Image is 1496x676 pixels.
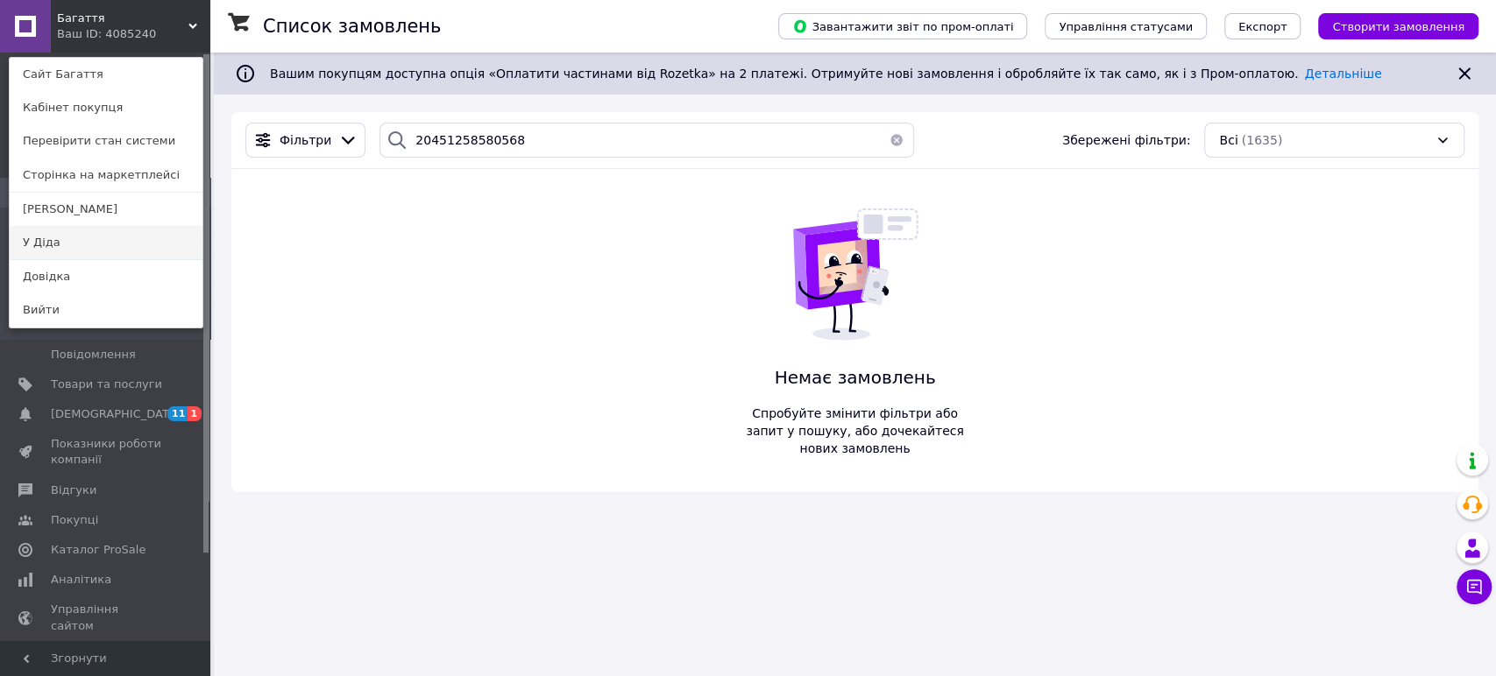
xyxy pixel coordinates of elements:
[51,482,96,498] span: Відгуки
[51,512,98,528] span: Покупці
[1305,67,1382,81] a: Детальніше
[51,602,162,633] span: Управління сайтом
[1318,13,1478,39] button: Створити замовлення
[57,26,131,42] div: Ваш ID: 4085240
[280,131,331,149] span: Фільтри
[51,436,162,468] span: Показники роботи компанії
[188,406,202,421] span: 1
[270,67,1381,81] span: Вашим покупцям доступна опція «Оплатити частинами від Rozetka» на 2 платежі. Отримуйте нові замов...
[1045,13,1207,39] button: Управління статусами
[1301,18,1478,32] a: Створити замовлення
[10,193,202,226] a: [PERSON_NAME]
[10,226,202,259] a: У Діда
[10,58,202,91] a: Сайт Багаття
[51,377,162,392] span: Товари та послуги
[10,293,202,327] a: Вийти
[1238,20,1287,33] span: Експорт
[10,124,202,158] a: Перевірити стан системи
[10,158,202,192] a: Сторінка на маркетплейсі
[1457,569,1492,604] button: Чат з покупцем
[51,572,111,588] span: Аналітика
[778,13,1027,39] button: Завантажити звіт по пром-оплаті
[1219,131,1237,149] span: Всі
[10,91,202,124] a: Кабінет покупця
[792,18,1013,34] span: Завантажити звіт по пром-оплаті
[51,542,145,558] span: Каталог ProSale
[10,260,202,293] a: Довідка
[740,365,971,391] span: Немає замовлень
[167,406,188,421] span: 11
[51,347,136,363] span: Повідомлення
[57,11,188,26] span: Багаття
[1242,133,1283,147] span: (1635)
[1332,20,1464,33] span: Створити замовлення
[879,123,914,158] button: Очистить
[379,123,913,158] input: Пошук за номером замовлення, ПІБ покупця, номером телефону, Email, номером накладної
[1062,131,1190,149] span: Збережені фільтри:
[740,405,971,457] span: Спробуйте змінити фільтри або запит у пошуку, або дочекайтеся нових замовлень
[1224,13,1301,39] button: Експорт
[51,406,181,422] span: [DEMOGRAPHIC_DATA]
[1059,20,1193,33] span: Управління статусами
[263,16,441,37] h1: Список замовлень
